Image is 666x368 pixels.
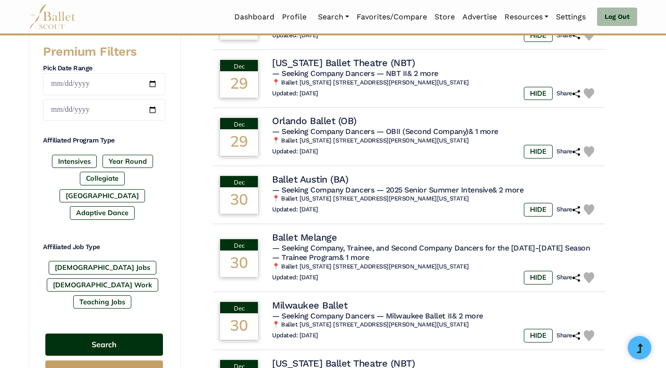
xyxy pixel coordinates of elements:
[272,69,374,78] span: — Seeking Company Dancers
[556,274,580,282] h6: Share
[376,69,438,78] span: — NBT II
[231,7,278,27] a: Dashboard
[376,311,483,320] span: — Milwaukee Ballet II
[43,136,165,145] h4: Affiliated Program Type
[524,87,553,100] label: HIDE
[220,313,258,340] div: 30
[272,263,598,271] h6: 📍 Ballet [US_STATE] [STREET_ADDRESS][PERSON_NAME][US_STATE]
[220,187,258,214] div: 30
[272,253,369,262] span: — Trainee Program
[524,271,553,284] label: HIDE
[272,274,318,282] h6: Updated: [DATE]
[272,321,598,329] h6: 📍 Ballet [US_STATE] [STREET_ADDRESS][PERSON_NAME][US_STATE]
[556,206,580,214] h6: Share
[220,129,258,156] div: 29
[220,302,258,313] div: Dec
[492,185,523,194] a: & 2 more
[43,243,165,252] h4: Affiliated Job Type
[73,295,131,309] label: Teaching Jobs
[556,32,580,40] h6: Share
[49,261,156,274] label: [DEMOGRAPHIC_DATA] Jobs
[272,90,318,98] h6: Updated: [DATE]
[272,137,598,145] h6: 📍 Ballet [US_STATE] [STREET_ADDRESS][PERSON_NAME][US_STATE]
[220,118,258,129] div: Dec
[452,311,483,320] a: & 2 more
[353,7,431,27] a: Favorites/Compare
[45,334,163,356] button: Search
[469,127,498,136] a: & 1 more
[272,231,337,243] h4: Ballet Melange
[43,44,165,60] h3: Premium Filters
[272,127,374,136] span: — Seeking Company Dancers
[524,203,553,216] label: HIDE
[597,8,637,26] a: Log Out
[272,79,598,87] h6: 📍 Ballet [US_STATE] [STREET_ADDRESS][PERSON_NAME][US_STATE]
[272,185,374,194] span: — Seeking Company Dancers
[272,299,347,311] h4: Milwaukee Ballet
[272,32,318,40] h6: Updated: [DATE]
[220,176,258,187] div: Dec
[552,7,589,27] a: Settings
[272,115,357,127] h4: Orlando Ballet (OB)
[524,145,553,158] label: HIDE
[80,172,125,185] label: Collegiate
[376,127,498,136] span: — OBII (Second Company)
[60,189,145,202] label: [GEOGRAPHIC_DATA]
[524,29,553,42] label: HIDE
[102,155,153,168] label: Year Round
[43,64,165,73] h4: Pick Date Range
[376,185,524,194] span: — 2025 Senior Summer Intensive
[220,239,258,251] div: Dec
[272,195,598,203] h6: 📍 Ballet [US_STATE] [STREET_ADDRESS][PERSON_NAME][US_STATE]
[556,332,580,340] h6: Share
[272,311,374,320] span: — Seeking Company Dancers
[272,206,318,214] h6: Updated: [DATE]
[220,60,258,71] div: Dec
[220,251,258,277] div: 30
[272,243,590,252] span: — Seeking Company, Trainee, and Second Company Dancers for the [DATE]-[DATE] Season
[431,7,459,27] a: Store
[272,332,318,340] h6: Updated: [DATE]
[556,148,580,156] h6: Share
[47,278,158,292] label: [DEMOGRAPHIC_DATA] Work
[272,148,318,156] h6: Updated: [DATE]
[314,7,353,27] a: Search
[52,155,97,168] label: Intensives
[272,173,348,185] h4: Ballet Austin (BA)
[272,57,415,69] h4: [US_STATE] Ballet Theatre (NBT)
[70,206,135,219] label: Adaptive Dance
[407,69,438,78] a: & 2 more
[278,7,310,27] a: Profile
[339,253,369,262] a: & 1 more
[524,329,553,342] label: HIDE
[501,7,552,27] a: Resources
[556,90,580,98] h6: Share
[220,71,258,98] div: 29
[459,7,501,27] a: Advertise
